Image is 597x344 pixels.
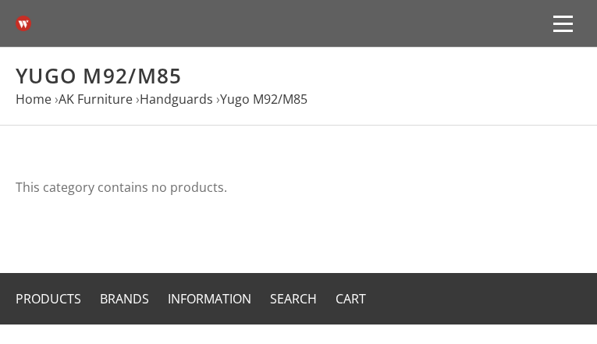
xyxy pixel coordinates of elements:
a: Information [168,290,251,307]
li: › [55,89,133,110]
a: AK Furniture [59,90,133,108]
li: › [136,89,213,110]
h1: Yugo M92/M85 [16,63,581,89]
a: Search [270,290,317,307]
a: Cart [336,290,366,307]
a: Home [16,90,52,108]
li: › [216,89,307,110]
a: Yugo M92/M85 [220,90,307,108]
p: This category contains no products. [16,177,581,198]
a: Products [16,290,81,307]
a: Handguards [140,90,213,108]
a: Brands [100,290,149,307]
